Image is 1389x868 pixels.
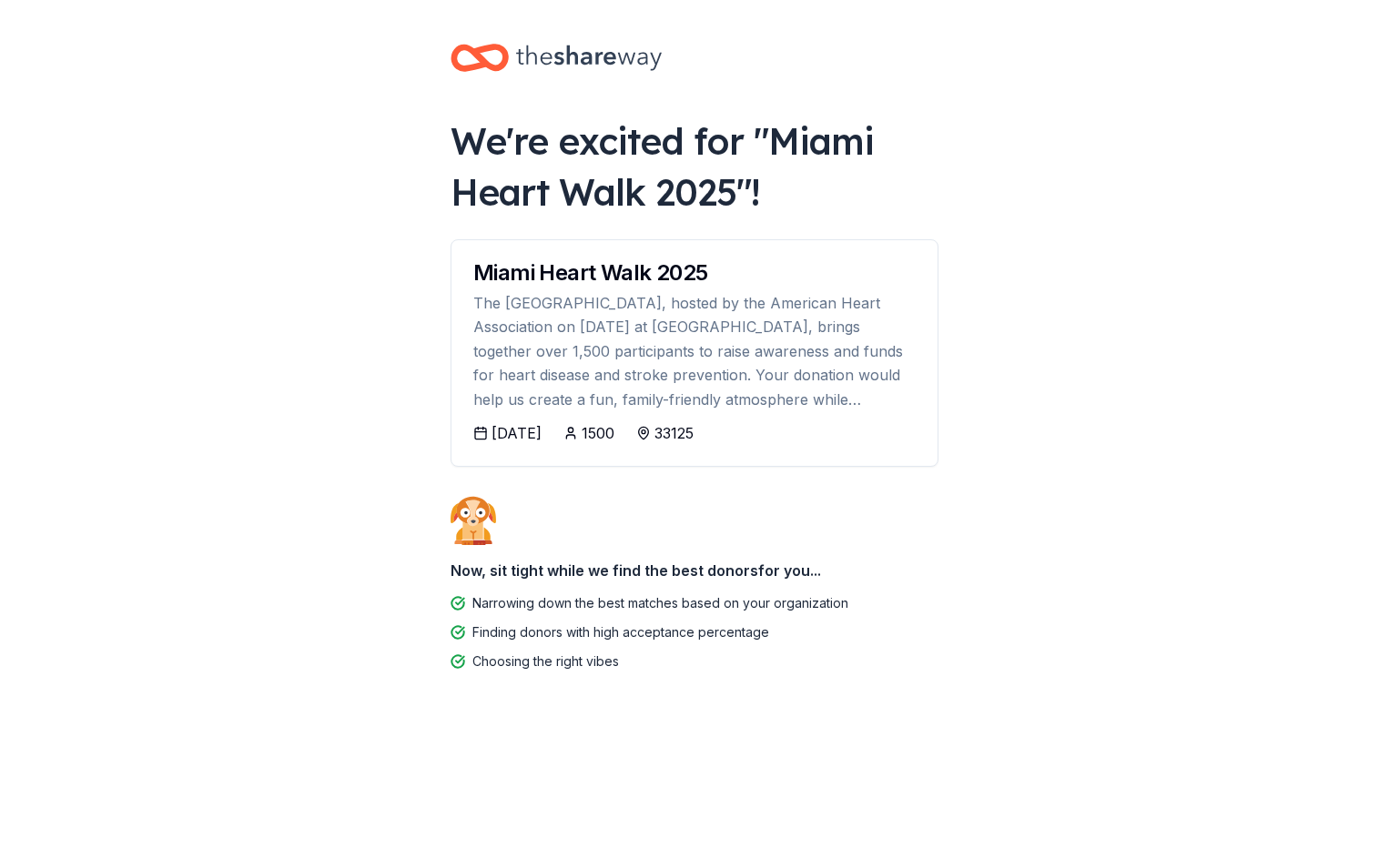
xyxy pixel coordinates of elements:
[654,422,694,444] div: 33125
[451,552,938,589] div: Now, sit tight while we find the best donors for you...
[492,422,542,444] div: [DATE]
[451,496,496,545] img: Dog waiting patiently
[472,621,769,643] div: Finding donors with high acceptance percentage
[473,291,916,411] div: The [GEOGRAPHIC_DATA], hosted by the American Heart Association on [DATE] at [GEOGRAPHIC_DATA], b...
[472,651,619,672] div: Choosing the right vibes
[472,592,848,614] div: Narrowing down the best matches based on your organization
[451,116,938,217] div: We're excited for " Miami Heart Walk 2025 "!
[582,422,614,444] div: 1500
[473,262,916,284] div: Miami Heart Walk 2025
